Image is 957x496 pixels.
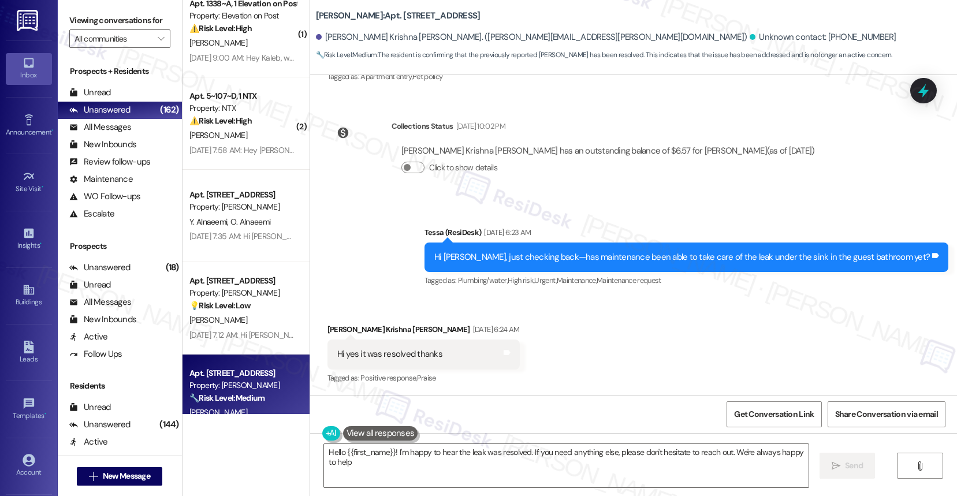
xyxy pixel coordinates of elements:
div: Property: [PERSON_NAME] [189,379,296,391]
span: Praise [417,373,436,383]
div: Apt. [STREET_ADDRESS] [189,367,296,379]
div: Tagged as: [424,272,948,289]
div: Hi yes it was resolved thanks [337,348,442,360]
div: Property: [PERSON_NAME] [189,201,296,213]
span: : The resident is confirming that the previously reported [PERSON_NAME] has been resolved. This i... [316,49,892,61]
button: Get Conversation Link [727,401,821,427]
div: Unknown contact: [PHONE_NUMBER] [750,31,896,43]
span: [PERSON_NAME] [189,315,247,325]
div: Active [69,436,108,448]
div: [DATE] 10:02 PM [453,120,505,132]
span: Apartment entry , [360,72,412,81]
img: ResiDesk Logo [17,10,40,31]
div: Unread [69,279,111,291]
div: Unread [69,401,111,413]
div: New Inbounds [69,139,136,151]
button: Send [820,453,876,479]
span: Urgent , [534,275,556,285]
div: Property: [PERSON_NAME] [189,287,296,299]
strong: 🔧 Risk Level: Medium [316,50,377,59]
div: All Messages [69,121,131,133]
div: Unanswered [69,419,131,431]
div: [DATE] 7:35 AM: Hi [PERSON_NAME], just checking back—has the light been fixed and have you notice... [189,231,687,241]
span: Pet policy [412,72,443,81]
div: Apt. [STREET_ADDRESS] [189,189,296,201]
span: Maintenance , [557,275,597,285]
label: Click to show details [429,162,497,174]
span: [PERSON_NAME] [189,407,247,417]
div: Escalate [69,208,114,220]
div: [PERSON_NAME] Krishna [PERSON_NAME] has an outstanding balance of $6.57 for [PERSON_NAME] (as of ... [401,145,815,157]
div: [DATE] 9:00 AM: Hey Kaleb, we appreciate your text! We'll be back at 11AM to help you out. If it'... [189,53,664,63]
span: Send [845,460,863,472]
span: • [44,410,46,418]
div: Hi [PERSON_NAME], just checking back—has maintenance been able to take care of the leak under the... [434,251,930,263]
b: [PERSON_NAME]: Apt. [STREET_ADDRESS] [316,10,481,22]
strong: 🔧 Risk Level: Medium [189,393,265,403]
input: All communities [75,29,152,48]
div: Collections Status [392,120,453,132]
div: Tagged as: [327,370,520,386]
div: Prospects [58,240,182,252]
span: Maintenance request [597,275,661,285]
div: Unanswered [69,262,131,274]
span: • [51,126,53,135]
div: Active [69,331,108,343]
span: Y. Alnaeemi [189,217,230,227]
div: Tessa (ResiDesk) [424,226,948,243]
button: Share Conversation via email [828,401,945,427]
strong: ⚠️ Risk Level: High [189,115,252,126]
strong: 💡 Risk Level: Low [189,300,251,311]
span: High risk , [508,275,535,285]
div: (18) [163,259,182,277]
span: [PERSON_NAME] [189,130,247,140]
div: Review follow-ups [69,156,150,168]
div: Follow Ups [69,348,122,360]
div: Tagged as: [327,68,679,85]
textarea: Hello {{first_name}}! I'm happy to [324,444,808,487]
div: WO Follow-ups [69,191,140,203]
div: [DATE] 6:23 AM [481,226,531,238]
div: Unread [69,87,111,99]
span: [PERSON_NAME] [189,38,247,48]
div: New Inbounds [69,314,136,326]
label: Viewing conversations for [69,12,170,29]
i:  [158,34,164,43]
a: Insights • [6,223,52,255]
div: Maintenance [69,173,133,185]
a: Account [6,450,52,482]
div: [DATE] 7:58 AM: Hey [PERSON_NAME], we appreciate your text! We'll be back at 11AM to help you out... [189,145,701,155]
a: Inbox [6,53,52,84]
div: Apt. [STREET_ADDRESS] [189,275,296,287]
i:  [832,461,840,471]
button: New Message [77,467,162,486]
span: Get Conversation Link [734,408,814,420]
span: O. Alnaeemi [230,217,270,227]
span: • [40,240,42,248]
div: [DATE] 7:12 AM: Hi [PERSON_NAME], just checking back—were you able to connect with someone about ... [189,330,748,340]
span: • [42,183,43,191]
i:  [915,461,924,471]
div: [PERSON_NAME] Krishna [PERSON_NAME] [327,323,520,340]
div: Property: NTX [189,102,296,114]
div: [PERSON_NAME] Krishna [PERSON_NAME]. ([PERSON_NAME][EMAIL_ADDRESS][PERSON_NAME][DOMAIN_NAME]) [316,31,747,43]
a: Leads [6,337,52,368]
span: New Message [103,470,150,482]
div: All Messages [69,296,131,308]
span: Positive response , [360,373,416,383]
div: (144) [157,416,181,434]
div: Prospects + Residents [58,65,182,77]
div: Unanswered [69,104,131,116]
strong: ⚠️ Risk Level: High [189,23,252,33]
div: Property: Elevation on Post [189,10,296,22]
i:  [89,472,98,481]
div: (162) [157,101,181,119]
div: All Messages [69,453,131,465]
a: Templates • [6,394,52,425]
span: Plumbing/water , [458,275,508,285]
a: Buildings [6,280,52,311]
div: Residents [58,380,182,392]
a: Site Visit • [6,167,52,198]
div: [DATE] 6:24 AM [470,323,520,335]
span: Share Conversation via email [835,408,938,420]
